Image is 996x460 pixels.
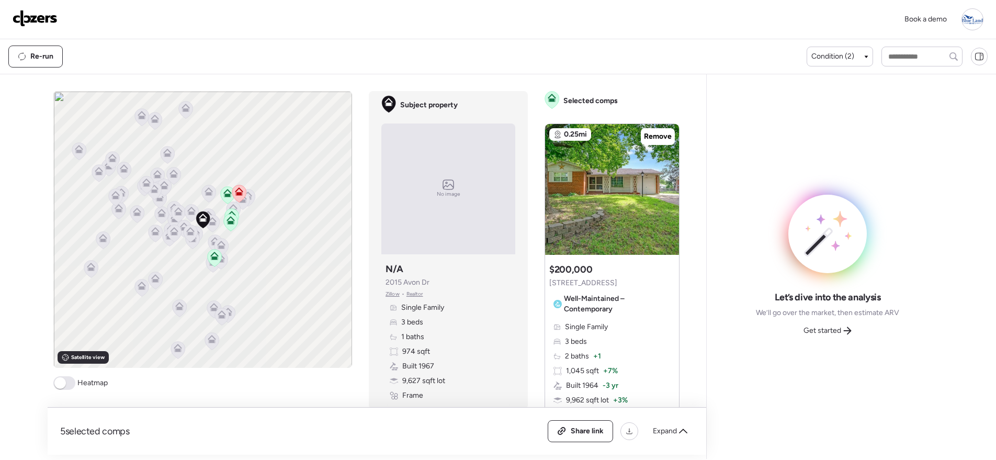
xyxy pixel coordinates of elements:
span: 3 beds [565,336,587,347]
span: Single Family [565,322,608,332]
span: Re-run [30,51,53,62]
span: Share link [571,426,604,436]
h3: N/A [386,263,403,275]
span: Expand [653,426,677,436]
span: [STREET_ADDRESS] [549,278,617,288]
span: 0.25mi [564,129,587,140]
span: 3 beds [401,317,423,328]
span: Condition (2) [811,51,854,62]
span: 1,045 sqft [566,366,599,376]
span: Let’s dive into the analysis [775,291,881,304]
span: Get started [803,326,841,336]
span: Selected comps [563,96,618,106]
span: 9,962 sqft lot [566,395,609,406]
span: Remove [644,131,672,142]
span: 2015 Avon Dr [386,277,429,288]
span: 1 baths [401,332,424,342]
span: Well-Maintained – Contemporary [564,294,671,315]
span: • [402,290,404,298]
span: Zillow [386,290,400,298]
span: + 1 [593,351,601,362]
span: + 7% [603,366,618,376]
span: Built 1964 [566,380,598,391]
span: Subject property [400,100,458,110]
span: No image [437,190,460,198]
span: 5 selected comps [60,425,130,437]
h3: $200,000 [549,263,592,276]
img: Logo [13,10,58,27]
span: Satellite view [71,353,105,362]
span: Built 1967 [402,361,434,372]
span: -3 yr [603,380,618,391]
span: 974 sqft [402,346,430,357]
span: Heatmap [77,378,108,388]
span: 2 baths [565,351,589,362]
span: Book a demo [904,15,947,24]
span: Frame [402,390,423,401]
span: 9,627 sqft lot [402,376,445,386]
span: + 3% [613,395,628,406]
span: We’ll go over the market, then estimate ARV [756,308,899,318]
span: Single Family [401,302,444,313]
span: Realtor [406,290,423,298]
